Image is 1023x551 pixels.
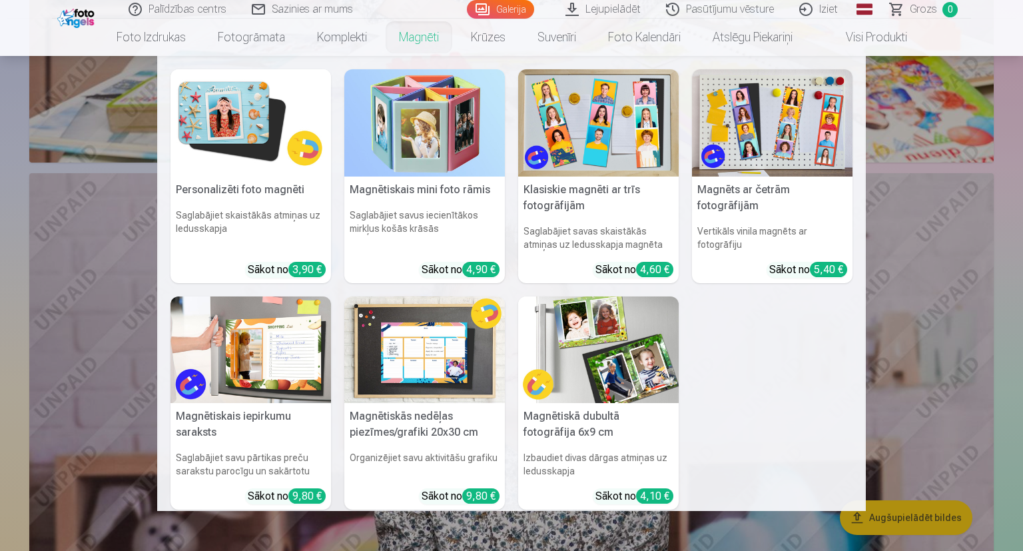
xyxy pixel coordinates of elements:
[942,2,958,17] span: 0
[462,262,500,277] div: 4,90 €
[344,296,505,404] img: Magnētiskās nedēļas piezīmes/grafiki 20x30 cm
[518,69,679,177] img: Klasiskie magnēti ar trīs fotogrāfijām
[101,19,202,56] a: Foto izdrukas
[422,488,500,504] div: Sākot no
[521,19,592,56] a: Suvenīri
[57,5,98,28] img: /fa1
[809,19,923,56] a: Visi produkti
[170,203,331,257] h6: Saglabājiet skaistākās atmiņas uz ledusskapja
[344,69,505,283] a: Magnētiskais mini foto rāmisMagnētiskais mini foto rāmisSaglabājiet savus iecienītākos mirkļus ko...
[288,488,326,504] div: 9,80 €
[170,177,331,203] h5: Personalizēti foto magnēti
[344,296,505,510] a: Magnētiskās nedēļas piezīmes/grafiki 20x30 cmMagnētiskās nedēļas piezīmes/grafiki 20x30 cmOrganiz...
[636,488,673,504] div: 4,10 €
[518,219,679,257] h6: Saglabājiet savas skaistākās atmiņas uz ledusskapja magnēta
[692,219,852,257] h6: Vertikāls vinila magnēts ar fotogrāfiju
[288,262,326,277] div: 3,90 €
[301,19,383,56] a: Komplekti
[518,296,679,404] img: Magnētiskā dubultā fotogrāfija 6x9 cm
[344,403,505,446] h5: Magnētiskās nedēļas piezīmes/grafiki 20x30 cm
[170,69,331,283] a: Personalizēti foto magnētiPersonalizēti foto magnētiSaglabājiet skaistākās atmiņas uz ledusskapja...
[383,19,455,56] a: Magnēti
[455,19,521,56] a: Krūzes
[344,69,505,177] img: Magnētiskais mini foto rāmis
[248,488,326,504] div: Sākot no
[170,446,331,483] h6: Saglabājiet savu pārtikas preču sarakstu parocīgu un sakārtotu
[518,177,679,219] h5: Klasiskie magnēti ar trīs fotogrāfijām
[344,177,505,203] h5: Magnētiskais mini foto rāmis
[518,403,679,446] h5: Magnētiskā dubultā fotogrāfija 6x9 cm
[462,488,500,504] div: 9,80 €
[697,19,809,56] a: Atslēgu piekariņi
[636,262,673,277] div: 4,60 €
[518,296,679,510] a: Magnētiskā dubultā fotogrāfija 6x9 cmMagnētiskā dubultā fotogrāfija 6x9 cmIzbaudiet divas dārgas ...
[202,19,301,56] a: Fotogrāmata
[170,296,331,404] img: Magnētiskais iepirkumu saraksts
[692,69,852,177] img: Magnēts ar četrām fotogrāfijām
[344,446,505,483] h6: Organizējiet savu aktivitāšu grafiku
[692,177,852,219] h5: Magnēts ar četrām fotogrāfijām
[344,203,505,257] h6: Saglabājiet savus iecienītākos mirkļus košās krāsās
[910,1,937,17] span: Grozs
[518,446,679,483] h6: Izbaudiet divas dārgas atmiņas uz ledusskapja
[769,262,847,278] div: Sākot no
[422,262,500,278] div: Sākot no
[170,403,331,446] h5: Magnētiskais iepirkumu saraksts
[595,262,673,278] div: Sākot no
[248,262,326,278] div: Sākot no
[595,488,673,504] div: Sākot no
[692,69,852,283] a: Magnēts ar četrām fotogrāfijāmMagnēts ar četrām fotogrāfijāmVertikāls vinila magnēts ar fotogrāfi...
[810,262,847,277] div: 5,40 €
[170,296,331,510] a: Magnētiskais iepirkumu sarakstsMagnētiskais iepirkumu sarakstsSaglabājiet savu pārtikas preču sar...
[592,19,697,56] a: Foto kalendāri
[518,69,679,283] a: Klasiskie magnēti ar trīs fotogrāfijāmKlasiskie magnēti ar trīs fotogrāfijāmSaglabājiet savas ska...
[170,69,331,177] img: Personalizēti foto magnēti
